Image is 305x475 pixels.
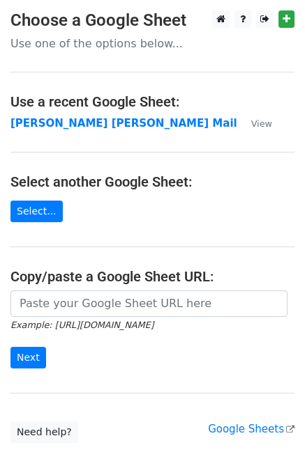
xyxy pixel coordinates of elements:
[237,117,272,130] a: View
[10,201,63,222] a: Select...
[10,117,237,130] a: [PERSON_NAME] [PERSON_NAME] Mail
[208,423,295,435] a: Google Sheets
[10,421,78,443] a: Need help?
[10,10,295,31] h3: Choose a Google Sheet
[10,36,295,51] p: Use one of the options below...
[10,347,46,368] input: Next
[10,93,295,110] h4: Use a recent Google Sheet:
[10,290,288,317] input: Paste your Google Sheet URL here
[251,118,272,129] small: View
[10,320,154,330] small: Example: [URL][DOMAIN_NAME]
[10,268,295,285] h4: Copy/paste a Google Sheet URL:
[10,173,295,190] h4: Select another Google Sheet:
